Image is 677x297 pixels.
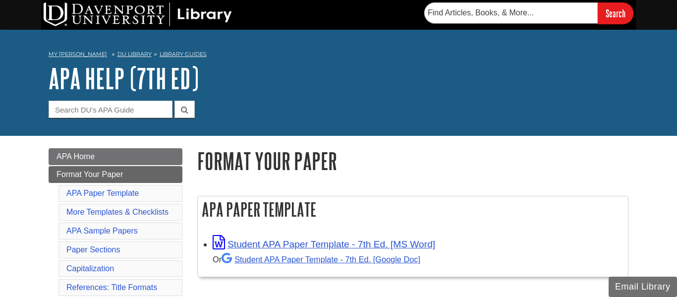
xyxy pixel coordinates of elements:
[49,101,172,118] input: Search DU's APA Guide
[56,152,95,161] span: APA Home
[66,283,157,292] a: References: Title Formats
[49,148,182,165] a: APA Home
[424,2,633,24] form: Searches DU Library's articles, books, and more
[49,166,182,183] a: Format Your Paper
[49,48,628,63] nav: breadcrumb
[609,277,677,297] button: Email Library
[598,2,633,24] input: Search
[160,51,207,58] a: Library Guides
[213,239,435,249] a: Link opens in new window
[44,2,232,26] img: DU Library
[197,148,628,174] h1: Format Your Paper
[222,255,420,264] a: Student APA Paper Template - 7th Ed. [Google Doc]
[213,255,420,264] small: Or
[49,63,199,94] a: APA Help (7th Ed)
[66,208,169,216] a: More Templates & Checklists
[49,50,107,59] a: My [PERSON_NAME]
[66,245,120,254] a: Paper Sections
[66,264,114,273] a: Capitalization
[424,2,598,23] input: Find Articles, Books, & More...
[66,189,139,197] a: APA Paper Template
[117,51,152,58] a: DU Library
[198,196,628,223] h2: APA Paper Template
[66,227,138,235] a: APA Sample Papers
[56,170,123,178] span: Format Your Paper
